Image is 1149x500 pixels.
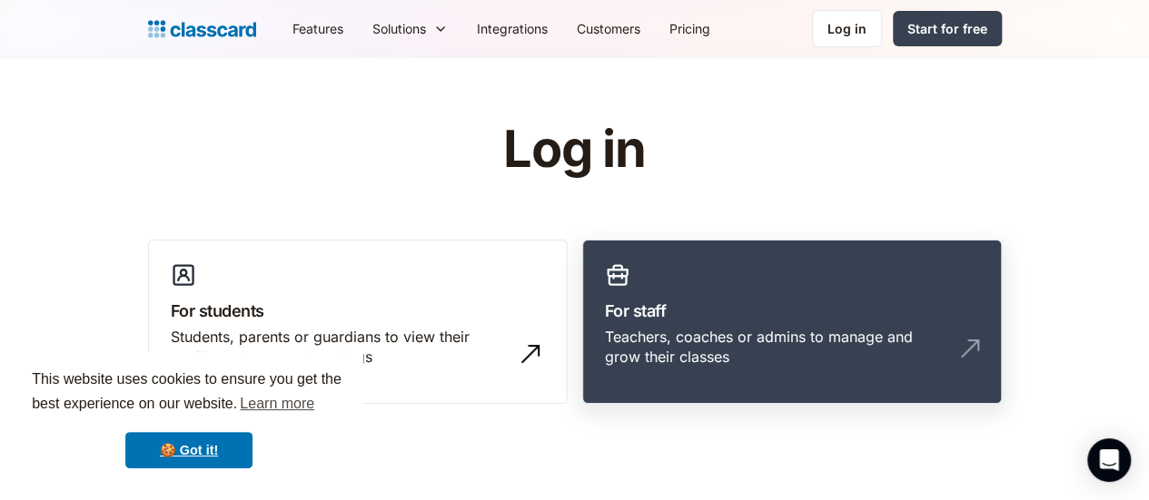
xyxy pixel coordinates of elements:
a: home [148,16,256,42]
a: Pricing [655,8,725,49]
a: Log in [812,10,882,47]
a: Integrations [462,8,562,49]
h3: For staff [605,299,979,323]
div: Start for free [907,19,987,38]
a: For staffTeachers, coaches or admins to manage and grow their classes [582,240,1002,405]
a: For studentsStudents, parents or guardians to view their profile and manage bookings [148,240,568,405]
div: Log in [827,19,867,38]
a: Start for free [893,11,1002,46]
div: Solutions [372,19,426,38]
div: cookieconsent [15,351,363,485]
div: Solutions [358,8,462,49]
span: This website uses cookies to ensure you get the best experience on our website. [32,368,346,417]
a: Customers [562,8,655,49]
a: dismiss cookie message [125,432,253,468]
div: Students, parents or guardians to view their profile and manage bookings [171,327,509,368]
h3: For students [171,299,545,323]
div: Teachers, coaches or admins to manage and grow their classes [605,327,943,368]
h1: Log in [286,122,863,178]
a: Features [278,8,358,49]
a: learn more about cookies [237,390,317,417]
div: Open Intercom Messenger [1087,438,1131,482]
